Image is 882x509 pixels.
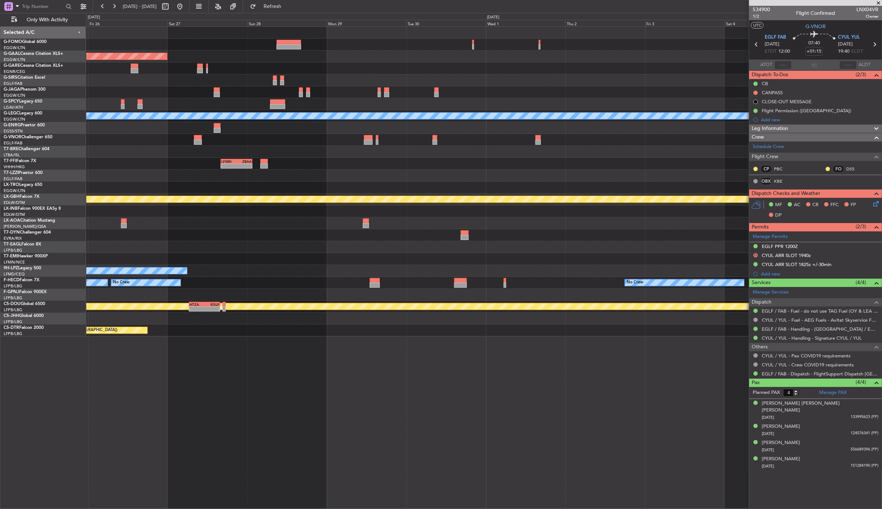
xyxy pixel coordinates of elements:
div: Add new [761,117,878,123]
div: HTZA [190,302,204,306]
span: Services [752,279,770,287]
a: EGGW/LTN [4,45,25,51]
span: 07:40 [808,40,820,47]
div: Fri 26 [88,20,168,26]
span: (2/3) [856,223,866,230]
span: G-SIRS [4,75,17,80]
span: G-LEGC [4,111,19,116]
span: T7-EAGL [4,242,21,247]
button: Only With Activity [8,14,78,26]
a: PBC [774,166,790,172]
span: T7-BRE [4,147,18,151]
a: [PERSON_NAME]/QSA [4,224,46,229]
span: LX-INB [4,206,18,211]
span: [DATE] [838,41,853,48]
span: 12:00 [779,48,790,55]
span: 19:40 [838,48,850,55]
a: DSS [846,166,863,172]
span: G-ENRG [4,123,21,127]
div: [PERSON_NAME] [762,423,800,430]
a: CYUL / YUL - Fuel - AEG Fuels - Avitat Skyservice Fuel CYUL / YUL [762,317,878,323]
div: - [221,164,236,168]
a: EDLW/DTM [4,212,25,217]
a: EGNR/CEG [4,69,25,74]
a: T7-DYNChallenger 604 [4,230,51,235]
div: [DATE] [88,14,100,21]
a: EGGW/LTN [4,93,25,98]
a: VHHH/HKG [4,164,25,170]
a: G-JAGAPhenom 300 [4,87,45,92]
span: CS-DOU [4,302,21,306]
div: No Crew [113,277,130,288]
div: Fri 3 [645,20,725,26]
span: F-GPNJ [4,290,19,294]
a: LFPB/LBG [4,331,22,336]
span: Refresh [257,4,288,9]
a: LX-INBFalcon 900EX EASy II [4,206,61,211]
span: ELDT [851,48,863,55]
a: G-VNORChallenger 650 [4,135,52,139]
a: LTBA/ISL [4,152,20,158]
div: CANPASS [762,90,783,96]
input: Trip Number [22,1,64,12]
a: CYUL / YUL - Crew COVID19 requirements [762,362,854,368]
span: DP [775,212,782,219]
a: LFPB/LBG [4,319,22,325]
div: - [205,307,220,311]
a: CS-DOUGlobal 6500 [4,302,45,306]
a: EGLF / FAB - Fuel - do not use TAG Fuel (OY & LEA only) EGLF / FAB [762,308,878,314]
button: Refresh [247,1,290,12]
div: Flight Permission ([GEOGRAPHIC_DATA]) [762,108,851,114]
a: Manage PAX [819,389,847,396]
span: FP [851,201,856,209]
span: T7-FFI [4,159,16,163]
div: CP [760,165,772,173]
div: OBX [760,177,772,185]
span: CS-DTR [4,326,19,330]
a: F-GPNJFalcon 900EX [4,290,47,294]
span: CYUL YUL [838,34,860,41]
span: Crew [752,133,764,142]
span: G-GAAL [4,52,20,56]
div: Tue 30 [407,20,486,26]
div: - [190,307,204,311]
span: [DATE] [765,41,780,48]
span: G-GARE [4,64,20,68]
a: EGGW/LTN [4,117,25,122]
span: ALDT [859,61,870,69]
span: [DATE] - [DATE] [123,3,157,10]
span: Dispatch Checks and Weather [752,190,820,198]
span: 133995623 (PP) [851,414,878,420]
span: (4/4) [856,279,866,286]
div: Wed 1 [486,20,565,26]
div: CLOSE-OUT MESSAGE [762,99,812,105]
a: G-LEGCLegacy 600 [4,111,42,116]
span: (4/4) [856,378,866,386]
span: LX-AOA [4,218,20,223]
span: 9H-LPZ [4,266,18,270]
a: EVRA/RIX [4,236,22,241]
span: T7-EMI [4,254,18,258]
span: Dispatch [752,298,772,306]
span: [DATE] [762,415,774,420]
a: KBE [774,178,790,184]
div: EGLF [205,302,220,306]
a: Manage Permits [753,233,788,240]
span: G-SPCY [4,99,19,104]
span: [DATE] [762,447,774,453]
div: ZBAA [236,159,252,164]
div: No Crew [627,277,643,288]
a: EGLF/FAB [4,81,22,86]
span: G-FOMO [4,40,22,44]
span: LNX04VR [856,6,878,13]
a: LFMN/NCE [4,260,25,265]
span: 124576341 (PP) [851,430,878,436]
div: Thu 2 [565,20,645,26]
span: [DATE] [762,464,774,469]
a: T7-BREChallenger 604 [4,147,49,151]
a: F-HECDFalcon 7X [4,278,39,282]
a: EGGW/LTN [4,188,25,193]
span: EGLF FAB [765,34,786,41]
a: EDLW/DTM [4,200,25,205]
span: ETOT [765,48,777,55]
